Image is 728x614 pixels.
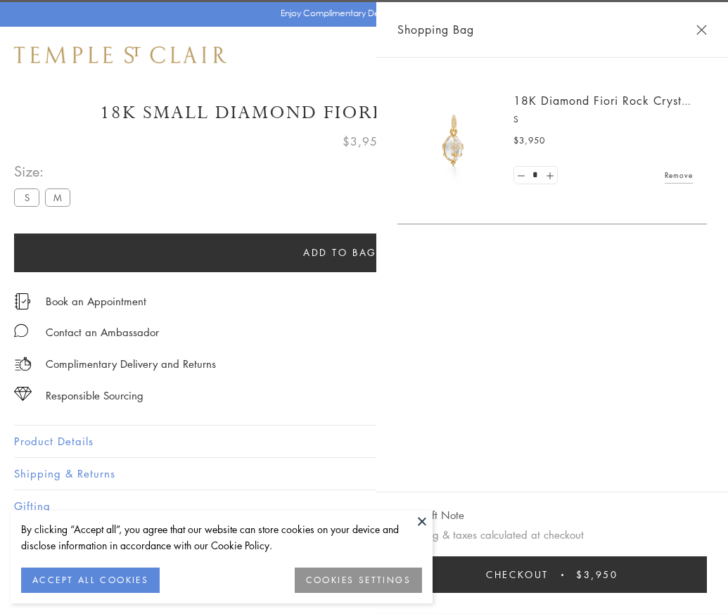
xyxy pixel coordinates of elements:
[397,556,707,593] button: Checkout $3,950
[46,387,143,404] div: Responsible Sourcing
[303,245,377,260] span: Add to bag
[21,568,160,593] button: ACCEPT ALL COOKIES
[14,234,666,272] button: Add to bag
[14,387,32,401] img: icon_sourcing.svg
[343,132,385,151] span: $3,950
[14,490,714,522] button: Gifting
[513,113,693,127] p: S
[397,506,464,524] button: Add Gift Note
[696,25,707,35] button: Close Shopping Bag
[46,355,216,373] p: Complimentary Delivery and Returns
[295,568,422,593] button: COOKIES SETTINGS
[397,526,707,544] p: Shipping & taxes calculated at checkout
[576,567,618,582] span: $3,950
[14,458,714,490] button: Shipping & Returns
[14,355,32,373] img: icon_delivery.svg
[513,134,545,148] span: $3,950
[14,188,39,206] label: S
[45,188,70,206] label: M
[14,101,714,125] h1: 18K Small Diamond Fiori Rock Crystal Amulet
[14,324,28,338] img: MessageIcon-01_2.svg
[21,521,422,554] div: By clicking “Accept all”, you agree that our website can store cookies on your device and disclos...
[397,20,474,39] span: Shopping Bag
[486,567,549,582] span: Checkout
[542,167,556,184] a: Set quantity to 2
[411,98,496,183] img: P51889-E11FIORI
[14,46,226,63] img: Temple St. Clair
[14,160,76,183] span: Size:
[14,426,714,457] button: Product Details
[514,167,528,184] a: Set quantity to 0
[665,167,693,183] a: Remove
[46,324,159,341] div: Contact an Ambassador
[46,293,146,309] a: Book an Appointment
[14,293,31,309] img: icon_appointment.svg
[281,6,440,20] p: Enjoy Complimentary Delivery & Returns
